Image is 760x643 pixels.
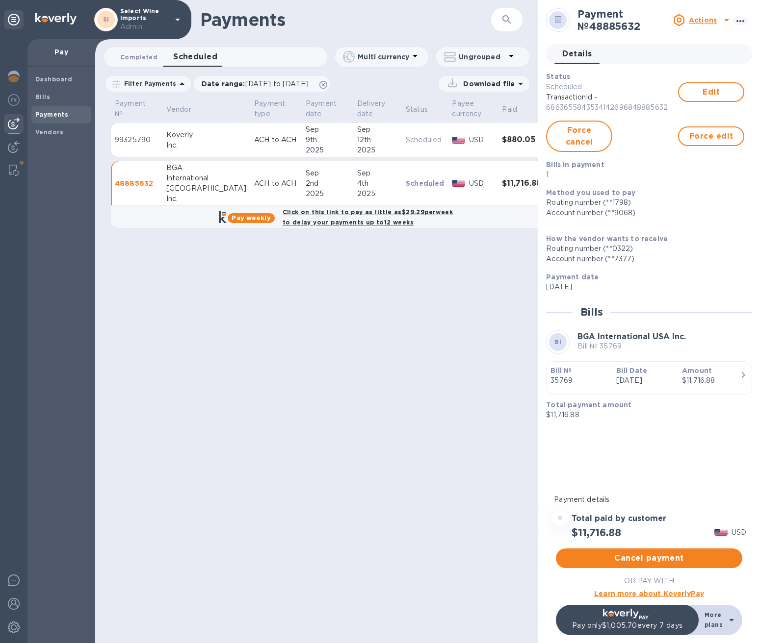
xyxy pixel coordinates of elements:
[166,104,204,115] span: Vendor
[452,99,481,119] p: Payee currency
[173,50,217,64] span: Scheduled
[546,161,604,169] b: Bills in payment
[406,104,441,115] span: Status
[577,332,686,341] b: BGA International USA Inc.
[120,22,169,32] p: Admin
[687,86,735,98] span: Edit
[577,8,669,32] h2: Payment № 48885632
[357,145,398,155] div: 2025
[232,214,270,222] b: Pay weekly
[546,102,678,113] p: 6863655843534142696848885632
[555,124,603,148] span: Force cancel
[4,10,24,29] div: Unpin categories
[502,179,541,188] h3: $11,716.88
[546,273,599,281] b: Payment date
[103,16,109,23] b: SI
[357,168,398,178] div: Sep
[254,178,298,189] p: ACH to ACH
[306,124,349,135] div: Sep
[687,130,735,142] span: Force edit
[502,104,530,115] span: Paid
[357,178,398,189] div: 4th
[689,16,717,24] u: Actions
[556,548,742,568] button: Cancel payment
[166,104,191,115] p: Vendor
[254,99,298,119] span: Payment type
[115,178,158,188] p: 48885632
[358,52,409,62] p: Multi currency
[546,198,744,208] div: Routing number (**1798)
[166,163,246,173] div: BGA
[406,135,444,145] p: Scheduled
[115,99,146,119] p: Payment №
[572,621,683,629] span: Pay only $1,005.70 every 7 days
[732,527,746,538] p: USD
[550,375,608,386] p: 35769
[306,189,349,199] div: 2025
[452,137,465,144] img: USD
[546,235,668,243] b: How the vendor wants to receive
[469,135,494,145] p: USD
[546,410,744,420] p: $11,716.88
[546,361,752,395] button: Bill №35769Bill Date[DATE]Amount$11,716.88
[120,8,169,32] p: Select Wine Imports
[682,367,712,374] b: Amount
[166,130,246,140] div: Koverly
[357,189,398,199] div: 2025
[705,620,723,630] div: plans
[357,99,385,119] p: Delivery date
[35,93,50,100] b: Bills
[572,514,666,523] h3: Total paid by customer
[546,401,631,409] b: Total payment amount
[459,79,515,89] p: Download file
[580,306,603,318] h2: Bills
[35,13,77,25] img: Logo
[306,99,337,119] p: Payment date
[115,135,158,145] p: 99325790
[546,208,744,218] div: Account number (**9068)
[406,178,444,188] p: Scheduled
[469,178,494,189] p: USD
[554,495,744,505] p: Payment details
[502,135,541,145] h3: $880.05
[406,104,428,115] p: Status
[546,282,744,292] p: [DATE]
[546,244,744,254] div: Routing number (**0322)
[194,76,330,92] div: Date range:[DATE] to [DATE]
[616,375,674,386] p: [DATE]
[254,135,298,145] p: ACH to ACH
[202,79,314,89] p: Date range :
[115,99,158,119] span: Payment №
[556,589,742,598] p: Learn more about KoverlyPay
[546,82,678,92] p: Scheduled
[306,168,349,178] div: Sep
[166,194,246,204] div: Inc.
[245,80,309,88] span: [DATE] to [DATE]
[35,47,87,57] p: Pay
[546,254,744,264] div: Account number (**7377)
[705,610,723,620] div: More
[546,73,570,80] b: Status
[306,135,349,145] div: 9th
[572,526,621,539] h2: $11,716.88
[714,529,728,536] img: USD
[624,576,674,586] p: OR PAY WITH
[562,47,592,61] span: Details
[550,367,572,374] b: Bill №
[452,99,494,119] span: Payee currency
[554,338,561,346] b: BI
[452,180,465,187] img: USD
[357,99,398,119] span: Delivery date
[283,208,453,226] b: Click on this link to pay as little as $29.29 per week to delay your payments up to 12 weeks
[546,170,744,180] p: 1
[502,104,517,115] p: Paid
[166,173,246,183] div: International
[682,375,740,386] div: $11,716.88
[577,341,686,351] p: Bill № 35769
[166,183,246,194] div: [GEOGRAPHIC_DATA]
[556,605,699,635] button: Pay only$1,005.70every 7 days
[564,552,734,564] span: Cancel payment
[200,9,458,30] h1: Payments
[678,126,744,146] button: Force edit
[678,82,744,102] button: Edit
